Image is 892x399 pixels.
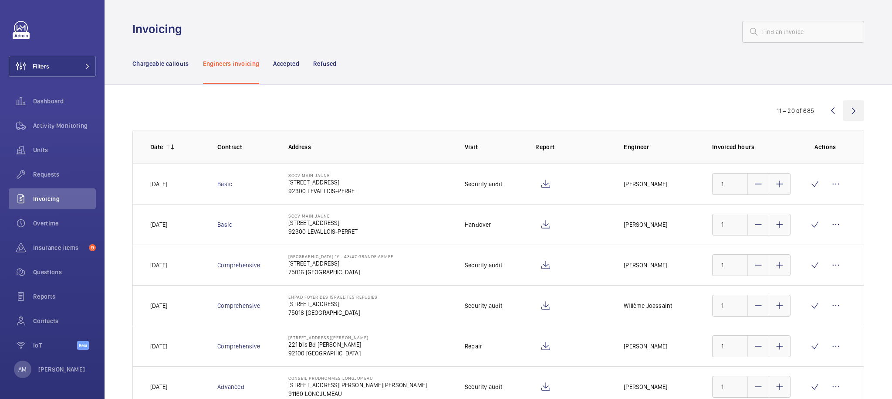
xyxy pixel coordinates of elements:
[624,382,667,391] p: [PERSON_NAME]
[712,173,791,195] input: 0
[288,335,368,340] p: [STREET_ADDRESS][PERSON_NAME]
[777,106,814,115] div: 11 – 20 of 685
[712,143,791,151] p: Invoiced hours
[150,220,167,229] p: [DATE]
[465,382,503,391] p: Security audit
[712,376,791,398] input: 0
[288,227,358,236] p: 92300 LEVALLOIS-PERRET
[217,383,244,390] a: Advanced
[150,382,167,391] p: [DATE]
[217,343,260,350] a: Comprehensive
[712,335,791,357] input: 0
[288,187,358,195] p: 92300 LEVALLOIS-PERRET
[217,143,274,151] p: Contract
[624,143,698,151] p: Engineer
[288,268,393,276] p: 75016 [GEOGRAPHIC_DATA]
[9,56,96,77] button: Filters
[33,292,96,301] span: Reports
[712,295,791,317] input: 0
[217,302,260,309] a: Comprehensive
[288,254,393,259] p: [GEOGRAPHIC_DATA] 16 ‐ 43/47 GRANDE ARMEE
[288,389,427,398] p: 91160 LONGJUMEAU
[288,294,378,300] p: EHPAD Foyer des Israélites Réfugiés
[33,341,77,350] span: IoT
[288,375,427,381] p: Conseil PrudHommes Longjumeau
[804,143,846,151] p: Actions
[288,213,358,218] p: SCCV Main jaune
[18,365,27,374] p: AM
[465,342,482,351] p: Repair
[203,59,260,68] p: Engineers invoicing
[150,261,167,269] p: [DATE]
[150,342,167,351] p: [DATE]
[217,181,232,188] a: Basic
[465,261,503,269] p: Security audit
[33,97,96,106] span: Dashboard
[217,262,260,269] a: Comprehensive
[33,268,96,276] span: Questions
[273,59,299,68] p: Accepted
[288,381,427,389] p: [STREET_ADDRESS][PERSON_NAME][PERSON_NAME]
[150,301,167,310] p: [DATE]
[150,143,163,151] p: Date
[77,341,89,350] span: Beta
[33,194,96,203] span: Invoicing
[624,261,667,269] p: [PERSON_NAME]
[288,259,393,268] p: [STREET_ADDRESS]
[33,219,96,228] span: Overtime
[712,214,791,235] input: 0
[465,180,503,188] p: Security audit
[33,146,96,154] span: Units
[288,308,378,317] p: 75016 [GEOGRAPHIC_DATA]
[33,121,96,130] span: Activity Monitoring
[217,221,232,228] a: Basic
[313,59,336,68] p: Refused
[465,143,521,151] p: Visit
[89,244,96,251] span: 9
[624,180,667,188] p: [PERSON_NAME]
[33,170,96,179] span: Requests
[132,21,187,37] h1: Invoicing
[624,342,667,351] p: [PERSON_NAME]
[288,173,358,178] p: SCCV Main jaune
[288,143,451,151] p: Address
[150,180,167,188] p: [DATE]
[33,317,96,325] span: Contacts
[288,178,358,187] p: [STREET_ADDRESS]
[624,301,672,310] p: Willème Joassaint
[288,300,378,308] p: [STREET_ADDRESS]
[742,21,864,43] input: Find an invoice
[624,220,667,229] p: [PERSON_NAME]
[132,59,189,68] p: Chargeable callouts
[535,143,610,151] p: Report
[33,62,49,71] span: Filters
[465,301,503,310] p: Security audit
[288,349,368,358] p: 92100 [GEOGRAPHIC_DATA]
[465,220,491,229] p: Handover
[33,243,85,252] span: Insurance items
[38,365,85,374] p: [PERSON_NAME]
[288,218,358,227] p: [STREET_ADDRESS]
[712,254,791,276] input: 0
[288,340,368,349] p: 221 bis Bd [PERSON_NAME]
